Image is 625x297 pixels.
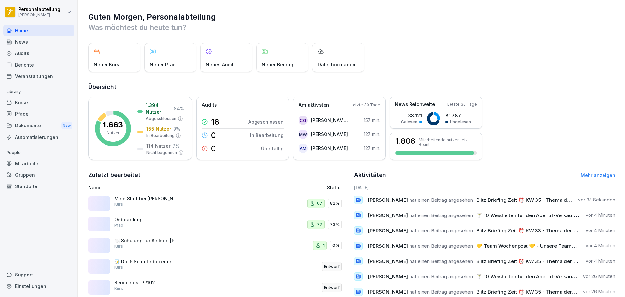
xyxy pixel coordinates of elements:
p: People [3,147,74,158]
p: Personalabteilung [18,7,60,12]
p: 1.663 [103,121,123,129]
p: 127 min. [364,131,380,138]
a: Mehr anzeigen [581,172,615,178]
a: DokumenteNew [3,120,74,132]
p: Nutzer [107,130,119,136]
p: [PERSON_NAME] [PERSON_NAME] [311,117,348,124]
a: News [3,36,74,48]
p: Mitarbeitende nutzen jetzt Bounti [419,137,477,147]
a: Home [3,25,74,36]
p: Entwurf [324,284,340,291]
p: 📝 Die 5 Schritte bei einer Gästereklamation [114,259,179,265]
div: AM [299,144,308,153]
p: In Bearbeitung [146,133,174,139]
p: Name [88,184,252,191]
a: Veranstaltungen [3,70,74,82]
h2: Zuletzt bearbeitet [88,171,350,180]
p: 127 min. [364,145,380,152]
a: Pfade [3,108,74,120]
p: Neues Audit [206,61,234,68]
p: vor 33 Sekunden [578,197,615,203]
p: Kurs [114,286,123,291]
a: 🍽️ Schulung für Kellner: [PERSON_NAME]Kurs10% [88,235,350,256]
span: hat einen Beitrag angesehen [410,258,473,264]
span: [PERSON_NAME] [368,243,408,249]
p: vor 4 Minuten [586,227,615,234]
p: Entwurf [324,263,340,270]
p: 84 % [174,105,184,112]
span: hat einen Beitrag angesehen [410,243,473,249]
p: Library [3,86,74,97]
p: 33.121 [401,112,422,119]
span: [PERSON_NAME] [368,228,408,234]
p: Neuer Beitrag [262,61,293,68]
p: Gelesen [401,119,417,125]
p: Audits [202,101,217,109]
span: [PERSON_NAME] [368,274,408,280]
span: [PERSON_NAME] [368,197,408,203]
p: Neuer Pfad [150,61,176,68]
a: Kurse [3,97,74,108]
p: News Reichweite [395,101,435,108]
p: 73% [330,221,340,228]
p: Kurs [114,201,123,207]
a: Berichte [3,59,74,70]
p: 77 [317,221,322,228]
p: Überfällig [261,145,284,152]
a: Gruppen [3,169,74,181]
p: Letzte 30 Tage [447,101,477,107]
div: New [61,122,72,129]
a: Einstellungen [3,280,74,292]
p: 81.787 [445,112,471,119]
p: 114 Nutzer [146,142,171,149]
h2: Aktivitäten [354,171,386,180]
span: hat einen Beitrag angesehen [410,212,473,218]
a: Automatisierungen [3,131,74,143]
div: Standorte [3,181,74,192]
p: 67 [317,200,322,207]
p: Datei hochladen [318,61,355,68]
h3: 1.806 [395,137,415,145]
h1: Guten Morgen, Personalabteilung [88,12,615,22]
p: 1 [323,242,325,249]
span: [PERSON_NAME] [368,212,408,218]
p: [PERSON_NAME] [18,13,60,17]
p: Status [327,184,342,191]
span: hat einen Beitrag angesehen [410,274,473,280]
p: Was möchtest du heute tun? [88,22,615,33]
a: Mein Start bei [PERSON_NAME] - PersonalfragebogenKurs6782% [88,193,350,214]
span: hat einen Beitrag angesehen [410,289,473,295]
span: hat einen Beitrag angesehen [410,197,473,203]
span: hat einen Beitrag angesehen [410,228,473,234]
p: 155 Nutzer [146,126,171,132]
p: Abgeschlossen [248,118,284,125]
p: 1.394 Nutzer [146,102,172,115]
p: Ungelesen [450,119,471,125]
p: Servicetest PP102 [114,280,179,286]
div: Support [3,269,74,280]
a: Audits [3,48,74,59]
p: [PERSON_NAME] [311,145,348,152]
p: [PERSON_NAME] [311,131,348,138]
p: In Bearbeitung [250,132,284,139]
p: vor 4 Minuten [586,258,615,264]
h2: Übersicht [88,82,615,92]
p: Mein Start bei [PERSON_NAME] - Personalfragebogen [114,196,179,201]
p: Onboarding [114,217,179,223]
p: Kurs [114,264,123,270]
p: 157 min. [364,117,380,124]
p: Kurs [114,244,123,249]
p: vor 4 Minuten [586,212,615,218]
p: 9 % [173,126,180,132]
a: Mitarbeiter [3,158,74,169]
p: Abgeschlossen [146,116,176,122]
a: OnboardingPfad7773% [88,214,350,235]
